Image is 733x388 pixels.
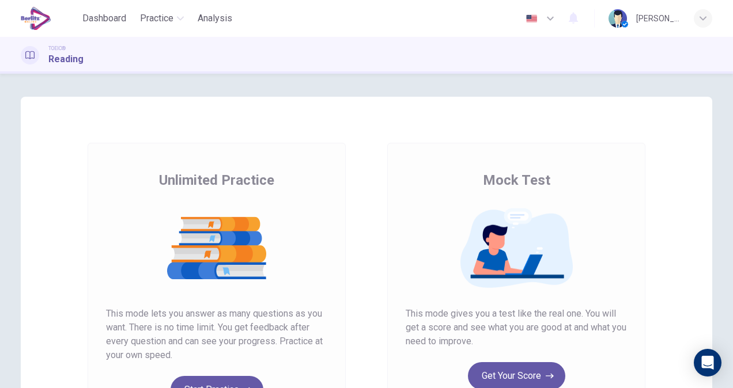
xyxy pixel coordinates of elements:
[524,14,539,23] img: en
[159,171,274,189] span: Unlimited Practice
[21,7,78,30] a: EduSynch logo
[140,12,173,25] span: Practice
[78,8,131,29] button: Dashboard
[198,12,232,25] span: Analysis
[106,307,327,362] span: This mode lets you answer as many questions as you want. There is no time limit. You get feedback...
[193,8,237,29] button: Analysis
[48,44,66,52] span: TOEIC®
[636,12,680,25] div: [PERSON_NAME] [PERSON_NAME] [PERSON_NAME]
[483,171,550,189] span: Mock Test
[609,9,627,28] img: Profile picture
[82,12,126,25] span: Dashboard
[21,7,51,30] img: EduSynch logo
[406,307,627,348] span: This mode gives you a test like the real one. You will get a score and see what you are good at a...
[48,52,84,66] h1: Reading
[135,8,188,29] button: Practice
[694,349,721,376] div: Open Intercom Messenger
